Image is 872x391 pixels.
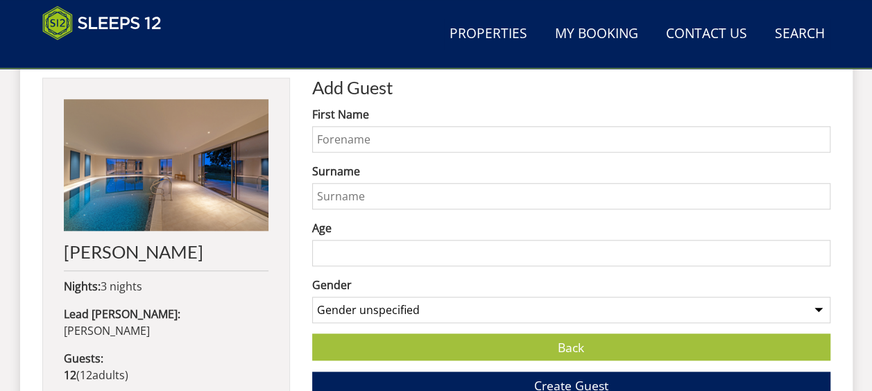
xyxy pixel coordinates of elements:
[549,19,644,50] a: My Booking
[769,19,830,50] a: Search
[64,323,150,338] span: [PERSON_NAME]
[64,306,180,322] strong: Lead [PERSON_NAME]:
[64,367,128,383] span: ( )
[312,333,830,360] a: Back
[312,277,830,293] label: Gender
[64,99,268,231] img: An image of 'Perys Hill'
[80,367,125,383] span: adult
[119,367,125,383] span: s
[660,19,753,50] a: Contact Us
[312,78,830,97] h2: Add Guest
[64,279,101,294] strong: Nights:
[64,367,76,383] strong: 12
[42,6,162,40] img: Sleeps 12
[312,106,830,123] label: First Name
[64,351,103,366] strong: Guests:
[312,163,830,180] label: Surname
[35,49,181,60] iframe: Customer reviews powered by Trustpilot
[312,126,830,153] input: Forename
[312,183,830,209] input: Surname
[444,19,533,50] a: Properties
[64,278,268,295] p: 3 nights
[312,220,830,236] label: Age
[80,367,92,383] span: 12
[64,242,268,261] h2: [PERSON_NAME]
[64,99,268,261] a: [PERSON_NAME]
